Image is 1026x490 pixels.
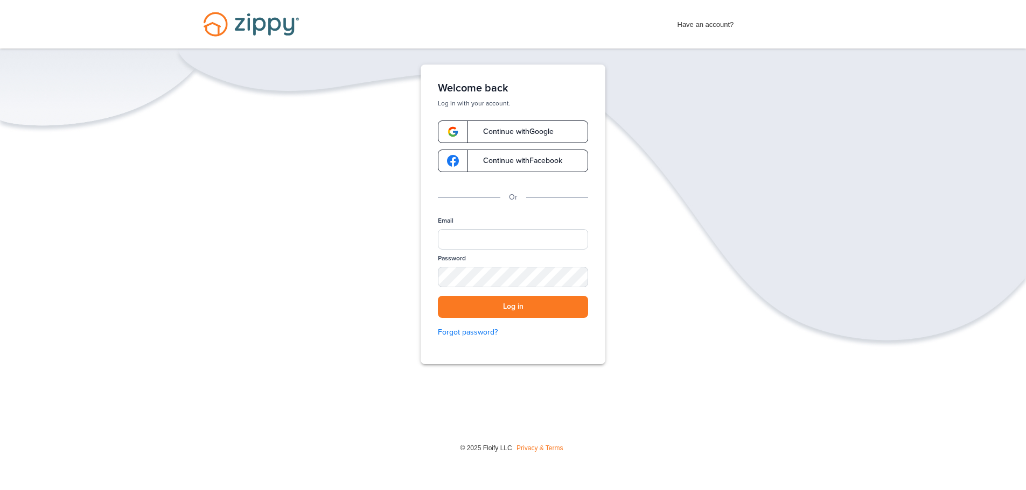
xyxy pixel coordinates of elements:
[509,191,518,203] p: Or
[472,128,554,136] span: Continue with Google
[472,157,562,165] span: Continue with Facebook
[438,267,588,287] input: Password
[517,444,563,452] a: Privacy & Terms
[447,155,459,167] img: google-logo
[447,126,459,138] img: google-logo
[438,120,588,143] a: google-logoContinue withGoogle
[678,13,734,31] span: Have an account?
[438,82,588,95] h1: Welcome back
[438,216,453,225] label: Email
[438,229,588,250] input: Email
[438,150,588,172] a: google-logoContinue withFacebook
[438,326,588,338] a: Forgot password?
[438,296,588,318] button: Log in
[438,254,466,263] label: Password
[438,99,588,108] p: Log in with your account.
[460,444,512,452] span: © 2025 Floify LLC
